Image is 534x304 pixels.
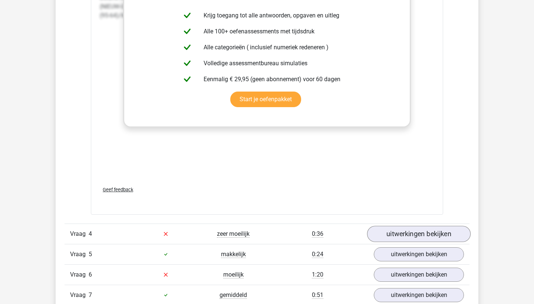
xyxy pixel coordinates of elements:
[312,291,323,299] span: 0:51
[89,271,92,278] span: 6
[374,268,464,282] a: uitwerkingen bekijken
[312,271,323,278] span: 1:20
[312,251,323,258] span: 0:24
[374,247,464,261] a: uitwerkingen bekijken
[374,288,464,302] a: uitwerkingen bekijken
[70,250,89,259] span: Vraag
[312,230,323,238] span: 0:36
[367,226,471,242] a: uitwerkingen bekijken
[70,229,89,238] span: Vraag
[217,230,250,238] span: zeer moeilijk
[223,271,244,278] span: moeilijk
[221,251,246,258] span: makkelijk
[230,92,301,107] a: Start je oefenpakket
[220,291,247,299] span: gemiddeld
[89,230,92,237] span: 4
[89,291,92,298] span: 7
[103,187,133,192] span: Geef feedback
[70,270,89,279] span: Vraag
[89,251,92,258] span: 5
[70,291,89,300] span: Vraag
